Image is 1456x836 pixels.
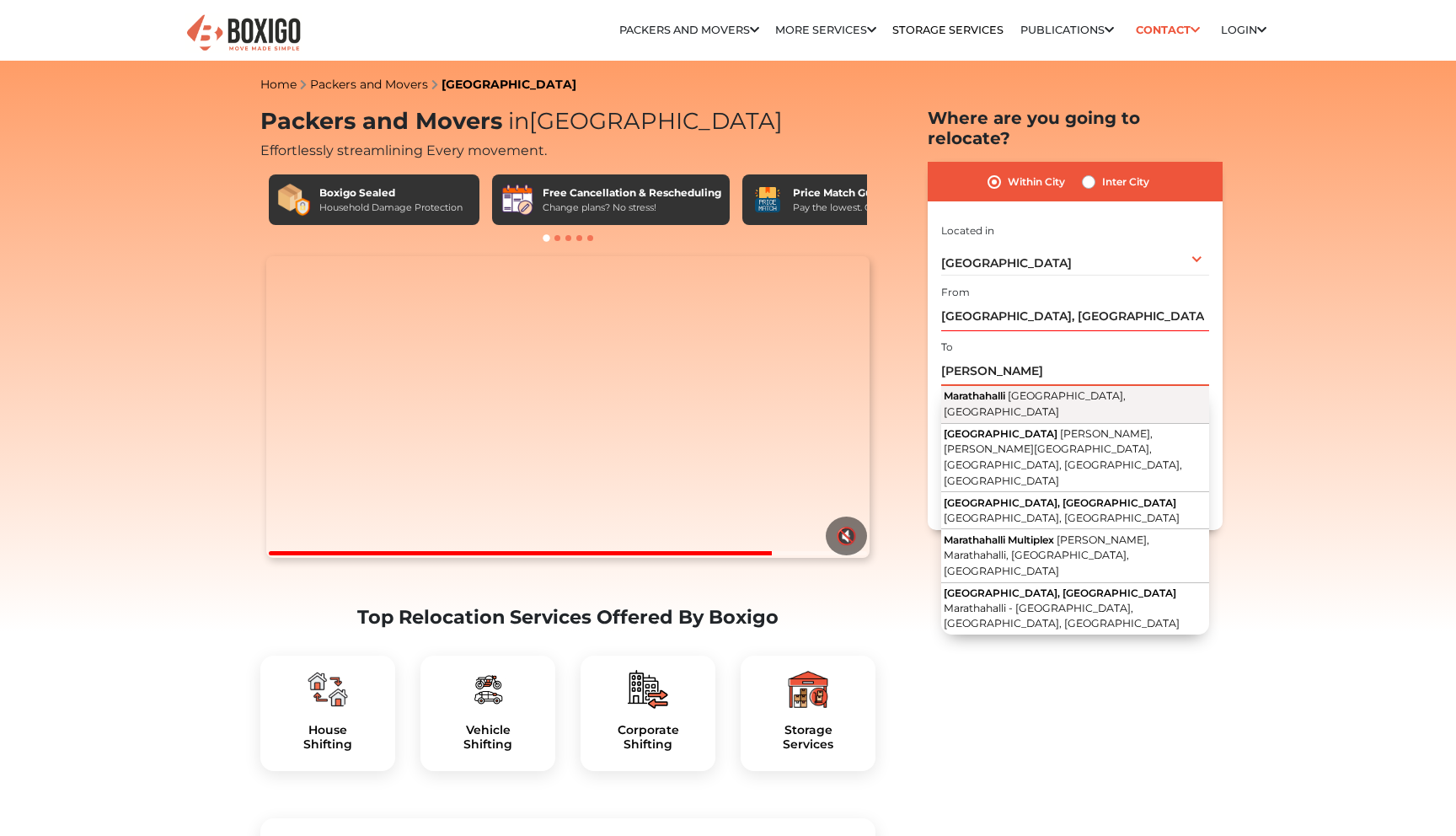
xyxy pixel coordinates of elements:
[508,107,529,135] span: in
[1102,172,1149,192] label: Inter City
[941,492,1209,529] button: [GEOGRAPHIC_DATA], [GEOGRAPHIC_DATA] [GEOGRAPHIC_DATA], [GEOGRAPHIC_DATA]
[260,77,297,92] a: Home
[892,24,1004,36] a: Storage Services
[319,185,463,201] div: Boxigo Sealed
[941,386,1209,424] button: Marathahalli [GEOGRAPHIC_DATA], [GEOGRAPHIC_DATA]
[944,496,1176,509] span: [GEOGRAPHIC_DATA], [GEOGRAPHIC_DATA]
[944,533,1149,577] span: [PERSON_NAME], Marathahalli, [GEOGRAPHIC_DATA], [GEOGRAPHIC_DATA]
[944,389,1126,418] span: [GEOGRAPHIC_DATA], [GEOGRAPHIC_DATA]
[754,723,862,752] a: StorageServices
[941,223,994,238] label: Located in
[1020,24,1114,36] a: Publications
[944,427,1182,487] span: [PERSON_NAME], [PERSON_NAME][GEOGRAPHIC_DATA], [GEOGRAPHIC_DATA], [GEOGRAPHIC_DATA], [GEOGRAPHIC_...
[775,24,876,36] a: More services
[941,424,1209,493] button: [GEOGRAPHIC_DATA] [PERSON_NAME], [PERSON_NAME][GEOGRAPHIC_DATA], [GEOGRAPHIC_DATA], [GEOGRAPHIC_D...
[308,669,348,710] img: boxigo_packers_and_movers_plan
[274,723,382,752] a: HouseShifting
[500,183,534,217] img: Free Cancellation & Rescheduling
[826,517,867,555] button: 🔇
[941,356,1209,386] input: Select Building or Nearest Landmark
[628,669,668,710] img: boxigo_packers_and_movers_plan
[260,606,875,629] h2: Top Relocation Services Offered By Boxigo
[944,533,1054,546] span: Marathahalli Multiplex
[619,24,759,36] a: Packers and Movers
[1008,172,1065,192] label: Within City
[185,13,302,54] img: Boxigo
[260,108,875,136] h1: Packers and Movers
[944,389,1005,402] span: Marathahalli
[793,185,921,201] div: Price Match Guarantee
[594,723,702,752] h5: Corporate Shifting
[594,723,702,752] a: CorporateShifting
[1221,24,1266,36] a: Login
[944,427,1057,440] span: [GEOGRAPHIC_DATA]
[928,108,1223,148] h2: Where are you going to relocate?
[502,107,783,135] span: [GEOGRAPHIC_DATA]
[788,669,828,710] img: boxigo_packers_and_movers_plan
[468,669,508,710] img: boxigo_packers_and_movers_plan
[944,587,1176,599] span: [GEOGRAPHIC_DATA], [GEOGRAPHIC_DATA]
[751,183,784,217] img: Price Match Guarantee
[543,185,721,201] div: Free Cancellation & Rescheduling
[277,183,311,217] img: Boxigo Sealed
[266,256,869,558] video: Your browser does not support the video tag.
[274,723,382,752] h5: House Shifting
[944,512,1180,524] span: [GEOGRAPHIC_DATA], [GEOGRAPHIC_DATA]
[260,142,547,158] span: Effortlessly streamlining Every movement.
[543,201,721,215] div: Change plans? No stress!
[434,723,542,752] h5: Vehicle Shifting
[319,201,463,215] div: Household Damage Protection
[310,77,428,92] a: Packers and Movers
[944,602,1180,630] span: Marathahalli - [GEOGRAPHIC_DATA], [GEOGRAPHIC_DATA], [GEOGRAPHIC_DATA]
[941,302,1209,331] input: Select Building or Nearest Landmark
[754,723,862,752] h5: Storage Services
[941,529,1209,582] button: Marathahalli Multiplex [PERSON_NAME], Marathahalli, [GEOGRAPHIC_DATA], [GEOGRAPHIC_DATA]
[941,340,953,355] label: To
[1130,17,1205,43] a: Contact
[442,77,576,92] a: [GEOGRAPHIC_DATA]
[941,285,970,300] label: From
[941,583,1209,635] button: [GEOGRAPHIC_DATA], [GEOGRAPHIC_DATA] Marathahalli - [GEOGRAPHIC_DATA], [GEOGRAPHIC_DATA], [GEOGRA...
[434,723,542,752] a: VehicleShifting
[793,201,921,215] div: Pay the lowest. Guaranteed!
[941,255,1072,271] span: [GEOGRAPHIC_DATA]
